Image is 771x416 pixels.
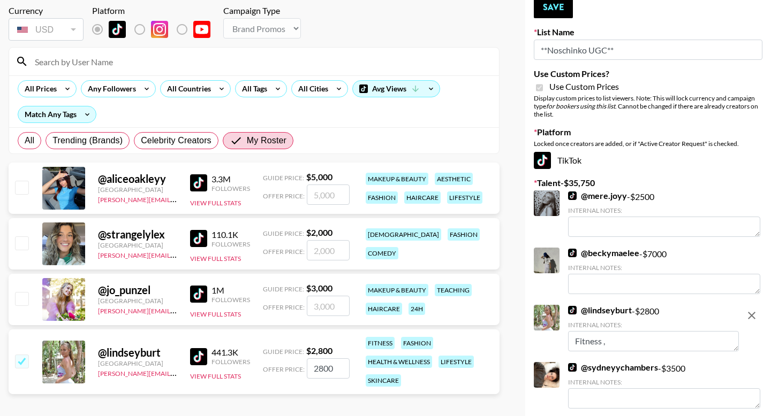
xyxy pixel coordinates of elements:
[568,191,577,200] img: TikTok
[98,283,177,297] div: @ jo_punzel
[568,248,760,294] div: - $ 7000
[211,240,250,248] div: Followers
[366,284,428,296] div: makeup & beauty
[448,228,480,241] div: fashion
[307,184,350,205] input: 5,000
[568,190,760,237] div: - $ 2500
[534,94,762,118] div: Display custom prices to list viewers. Note: This will lock currency and campaign type . Cannot b...
[307,240,350,260] input: 2,000
[366,173,428,185] div: makeup & beauty
[98,359,177,367] div: [GEOGRAPHIC_DATA]
[447,191,482,204] div: lifestyle
[9,5,84,16] div: Currency
[366,356,432,368] div: health & wellness
[25,134,34,147] span: All
[190,348,207,365] img: TikTok
[306,345,332,356] strong: $ 2,800
[366,303,402,315] div: haircare
[98,241,177,249] div: [GEOGRAPHIC_DATA]
[109,21,126,38] img: TikTok
[534,178,762,188] label: Talent - $ 35,750
[568,249,577,257] img: TikTok
[18,81,59,97] div: All Prices
[263,248,305,256] span: Offer Price:
[534,152,551,169] img: TikTok
[534,140,762,148] div: Locked once creators are added, or if "Active Creator Request" is checked.
[568,305,739,351] div: - $ 2800
[568,363,577,372] img: TikTok
[534,68,762,79] label: Use Custom Prices?
[161,81,213,97] div: All Countries
[193,21,210,38] img: YouTube
[741,305,762,326] button: remove
[307,296,350,316] input: 3,000
[190,174,207,191] img: TikTok
[404,191,441,204] div: haircare
[98,194,256,204] a: [PERSON_NAME][EMAIL_ADDRESS][DOMAIN_NAME]
[211,229,250,240] div: 110.1K
[92,5,219,16] div: Platform
[366,247,398,259] div: comedy
[190,310,241,318] button: View Full Stats
[263,303,305,311] span: Offer Price:
[546,102,615,110] em: for bookers using this list
[81,81,138,97] div: Any Followers
[211,358,250,366] div: Followers
[568,306,577,314] img: TikTok
[534,127,762,137] label: Platform
[211,184,250,192] div: Followers
[534,27,762,37] label: List Name
[190,372,241,380] button: View Full Stats
[549,81,619,92] span: Use Custom Prices
[98,249,256,259] a: [PERSON_NAME][EMAIL_ADDRESS][DOMAIN_NAME]
[435,284,472,296] div: teaching
[568,331,739,351] textarea: Fitness ,
[366,191,398,204] div: fashion
[568,362,658,373] a: @sydneyychambers
[568,378,760,386] div: Internal Notes:
[568,206,760,214] div: Internal Notes:
[9,16,84,43] div: Currency is locked to USD
[141,134,211,147] span: Celebrity Creators
[409,303,425,315] div: 24h
[307,358,350,379] input: 2,800
[236,81,269,97] div: All Tags
[211,296,250,304] div: Followers
[263,174,304,182] span: Guide Price:
[190,255,241,263] button: View Full Stats
[568,248,639,258] a: @beckymaelee
[263,285,304,293] span: Guide Price:
[306,283,332,293] strong: $ 3,000
[435,173,473,185] div: aesthetic
[366,228,441,241] div: [DEMOGRAPHIC_DATA]
[190,199,241,207] button: View Full Stats
[223,5,301,16] div: Campaign Type
[151,21,168,38] img: Instagram
[11,20,81,39] div: USD
[28,53,493,70] input: Search by User Name
[534,152,762,169] div: TikTok
[568,190,627,201] a: @mere.joyy
[292,81,330,97] div: All Cities
[98,228,177,241] div: @ strangelylex
[263,229,304,237] span: Guide Price:
[263,192,305,200] span: Offer Price:
[366,337,395,349] div: fitness
[263,365,305,373] span: Offer Price:
[190,230,207,247] img: TikTok
[52,134,123,147] span: Trending (Brands)
[263,348,304,356] span: Guide Price:
[247,134,286,147] span: My Roster
[98,172,177,186] div: @ aliceoakleyy
[439,356,474,368] div: lifestyle
[401,337,433,349] div: fashion
[306,172,332,182] strong: $ 5,000
[98,297,177,305] div: [GEOGRAPHIC_DATA]
[568,305,632,315] a: @lindseyburt
[211,174,250,184] div: 3.3M
[98,346,177,359] div: @ lindseyburt
[568,321,739,329] div: Internal Notes:
[568,264,760,272] div: Internal Notes:
[211,285,250,296] div: 1M
[211,347,250,358] div: 441.3K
